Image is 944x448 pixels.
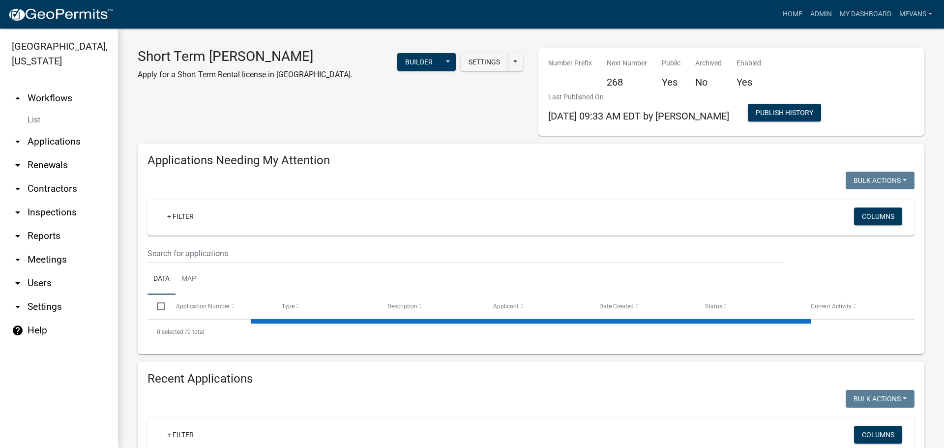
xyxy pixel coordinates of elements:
[12,159,24,171] i: arrow_drop_down
[12,301,24,313] i: arrow_drop_down
[695,76,722,88] h5: No
[157,329,187,335] span: 0 selected /
[854,208,902,225] button: Columns
[378,295,484,318] datatable-header-cell: Description
[695,58,722,68] p: Archived
[166,295,272,318] datatable-header-cell: Application Number
[599,303,634,310] span: Date Created
[801,295,907,318] datatable-header-cell: Current Activity
[662,58,680,68] p: Public
[282,303,295,310] span: Type
[138,69,353,81] p: Apply for a Short Term Rental license in [GEOGRAPHIC_DATA].
[854,426,902,444] button: Columns
[493,303,519,310] span: Applicant
[548,58,592,68] p: Number Prefix
[12,325,24,336] i: help
[176,264,202,295] a: Map
[12,277,24,289] i: arrow_drop_down
[548,92,729,102] p: Last Published On
[12,207,24,218] i: arrow_drop_down
[12,136,24,148] i: arrow_drop_down
[484,295,590,318] datatable-header-cell: Applicant
[461,53,508,71] button: Settings
[811,303,852,310] span: Current Activity
[147,372,914,386] h4: Recent Applications
[147,295,166,318] datatable-header-cell: Select
[147,264,176,295] a: Data
[662,76,680,88] h5: Yes
[737,58,761,68] p: Enabled
[548,110,729,122] span: [DATE] 09:33 AM EDT by [PERSON_NAME]
[12,183,24,195] i: arrow_drop_down
[147,320,914,344] div: 0 total
[12,92,24,104] i: arrow_drop_up
[387,303,417,310] span: Description
[12,230,24,242] i: arrow_drop_down
[147,153,914,168] h4: Applications Needing My Attention
[895,5,936,24] a: Mevans
[836,5,895,24] a: My Dashboard
[696,295,801,318] datatable-header-cell: Status
[590,295,695,318] datatable-header-cell: Date Created
[607,76,647,88] h5: 268
[397,53,441,71] button: Builder
[806,5,836,24] a: Admin
[607,58,647,68] p: Next Number
[159,208,202,225] a: + Filter
[748,110,821,118] wm-modal-confirm: Workflow Publish History
[159,426,202,444] a: + Filter
[737,76,761,88] h5: Yes
[705,303,722,310] span: Status
[176,303,230,310] span: Application Number
[147,243,784,264] input: Search for applications
[748,104,821,121] button: Publish History
[12,254,24,266] i: arrow_drop_down
[846,390,914,408] button: Bulk Actions
[272,295,378,318] datatable-header-cell: Type
[846,172,914,189] button: Bulk Actions
[138,48,353,65] h3: Short Term [PERSON_NAME]
[779,5,806,24] a: Home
